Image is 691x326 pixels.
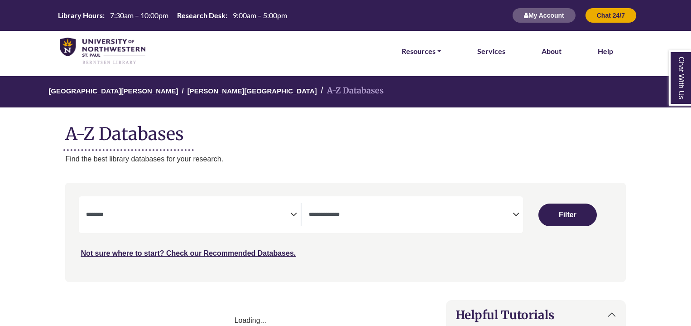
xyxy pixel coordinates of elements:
[538,204,597,226] button: Submit for Search Results
[317,84,384,97] li: A-Z Databases
[54,10,291,21] a: Hours Today
[187,86,317,95] a: [PERSON_NAME][GEOGRAPHIC_DATA]
[60,38,145,65] img: library_home
[585,11,637,19] a: Chat 24/7
[309,212,513,219] textarea: Filter
[542,45,561,57] a: About
[65,117,625,144] h1: A-Z Databases
[65,76,625,107] nav: breadcrumb
[81,249,296,257] a: Not sure where to start? Check our Recommended Databases.
[65,153,625,165] p: Find the best library databases for your research.
[598,45,613,57] a: Help
[402,45,441,57] a: Resources
[512,8,576,23] button: My Account
[54,10,105,20] th: Library Hours:
[48,86,178,95] a: [GEOGRAPHIC_DATA][PERSON_NAME]
[173,10,228,20] th: Research Desk:
[585,8,637,23] button: Chat 24/7
[512,11,576,19] a: My Account
[233,11,287,19] span: 9:00am – 5:00pm
[54,10,291,19] table: Hours Today
[110,11,168,19] span: 7:30am – 10:00pm
[477,45,505,57] a: Services
[65,183,625,282] nav: Search filters
[86,212,290,219] textarea: Filter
